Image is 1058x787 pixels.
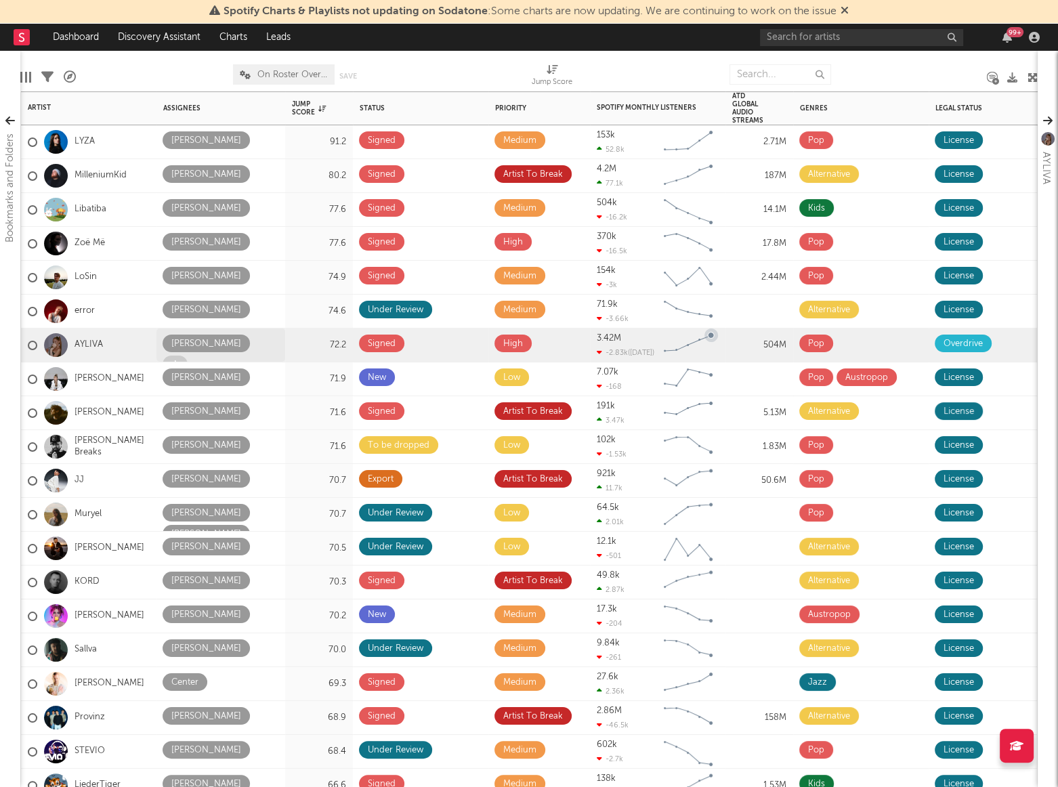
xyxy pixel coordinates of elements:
[597,503,619,512] div: 64.5k
[368,438,429,454] div: To be dropped
[658,227,719,261] svg: Chart title
[368,234,396,251] div: Signed
[597,104,698,112] div: Spotify Monthly Listeners
[658,532,719,566] svg: Chart title
[171,641,241,657] div: [PERSON_NAME]
[532,75,572,91] div: Jump Score
[935,104,1023,112] div: Legal Status
[597,213,627,221] div: -16.2k
[597,585,625,594] div: 2.87k
[658,701,719,735] svg: Chart title
[597,721,629,729] div: -46.5k
[1002,32,1012,43] button: 99+
[503,268,536,284] div: Medium
[503,607,536,623] div: Medium
[43,24,108,51] a: Dashboard
[808,404,850,420] div: Alternative
[597,484,622,492] div: 11.7k
[171,438,241,454] div: [PERSON_NAME]
[597,639,620,647] div: 9.84k
[257,70,328,79] span: On Roster Overview
[503,404,563,420] div: Artist To Break
[597,131,615,140] div: 153k
[597,300,618,309] div: 71.9k
[760,29,963,46] input: Search for artists
[292,405,346,421] div: 71.6
[368,742,423,759] div: Under Review
[257,24,300,51] a: Leads
[368,336,396,352] div: Signed
[75,543,144,554] a: [PERSON_NAME]
[944,708,974,725] div: License
[597,774,616,783] div: 138k
[597,165,616,173] div: 4.2M
[597,280,617,289] div: -3k
[503,471,563,488] div: Artist To Break
[75,678,144,689] a: [PERSON_NAME]
[808,607,851,623] div: Austropop
[292,744,346,760] div: 68.4
[658,159,719,193] svg: Chart title
[944,133,974,149] div: License
[360,104,448,112] div: Status
[75,712,105,723] a: Provinz
[292,236,346,252] div: 77.6
[368,641,423,657] div: Under Review
[292,608,346,624] div: 70.2
[503,505,520,522] div: Low
[944,268,974,284] div: License
[171,573,241,589] div: [PERSON_NAME]
[808,234,824,251] div: Pop
[75,339,103,351] a: AYLIVA
[944,641,974,657] div: License
[597,198,617,207] div: 504k
[503,200,536,217] div: Medium
[808,539,850,555] div: Alternative
[808,133,824,149] div: Pop
[75,204,106,215] a: Libatiba
[597,706,622,715] div: 2.86M
[75,746,105,757] a: STEVIO
[75,509,102,520] a: Muryel
[597,334,621,343] div: 3.42M
[597,348,654,357] div: -2.83k ( [DATE] )
[2,133,18,242] div: Bookmarks and Folders
[658,735,719,769] svg: Chart title
[658,667,719,701] svg: Chart title
[808,268,824,284] div: Pop
[532,58,572,97] div: Jump Score
[224,6,488,17] span: Spotify Charts & Playlists not updating on Sodatone
[64,58,76,97] div: A&R Pipeline
[597,469,616,478] div: 921k
[292,337,346,354] div: 72.2
[75,644,97,656] a: Sallva
[732,202,786,218] div: 14.1M
[944,505,974,522] div: License
[171,302,241,318] div: [PERSON_NAME]
[597,571,620,580] div: 49.8k
[597,517,624,526] div: 2.01k
[368,302,423,318] div: Under Review
[808,471,824,488] div: Pop
[292,202,346,218] div: 77.6
[658,261,719,295] svg: Chart title
[808,336,824,352] div: Pop
[368,133,396,149] div: Signed
[368,505,423,522] div: Under Review
[368,607,386,623] div: New
[292,168,346,184] div: 80.2
[503,675,536,691] div: Medium
[75,272,97,283] a: LoSin
[729,64,831,85] input: Search...
[841,6,849,17] span: Dismiss
[171,268,241,284] div: [PERSON_NAME]
[503,539,520,555] div: Low
[171,675,198,691] div: Center
[368,471,394,488] div: Export
[171,370,241,386] div: [PERSON_NAME]
[292,540,346,557] div: 70.5
[20,58,31,97] div: Edit Columns
[944,573,974,589] div: License
[75,576,100,588] a: KORD
[171,167,241,183] div: [PERSON_NAME]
